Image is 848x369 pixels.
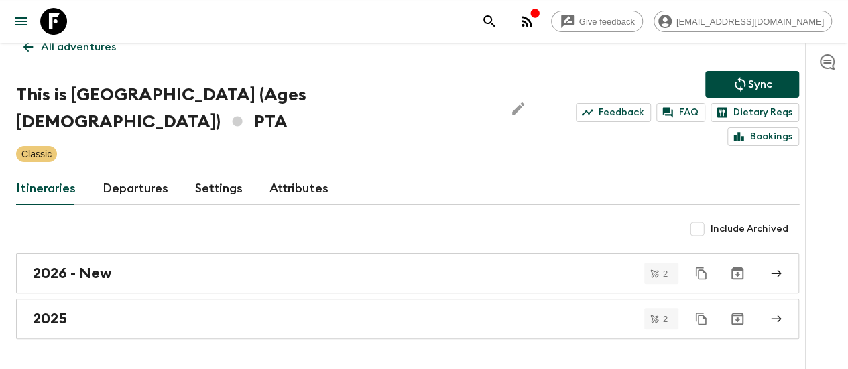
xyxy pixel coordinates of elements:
[724,260,751,287] button: Archive
[576,103,651,122] a: Feedback
[655,269,676,278] span: 2
[16,82,494,135] h1: This is [GEOGRAPHIC_DATA] (Ages [DEMOGRAPHIC_DATA]) PTA
[711,103,799,122] a: Dietary Reqs
[689,307,713,331] button: Duplicate
[33,310,67,327] h2: 2025
[41,39,116,55] p: All adventures
[21,147,52,161] p: Classic
[551,11,643,32] a: Give feedback
[476,8,503,35] button: search adventures
[16,299,799,339] a: 2025
[748,76,772,92] p: Sync
[505,82,532,135] button: Edit Adventure Title
[195,173,243,205] a: Settings
[33,265,112,282] h2: 2026 - New
[269,173,328,205] a: Attributes
[103,173,168,205] a: Departures
[16,253,799,293] a: 2026 - New
[669,17,831,27] span: [EMAIL_ADDRESS][DOMAIN_NAME]
[711,222,788,236] span: Include Archived
[16,173,76,205] a: Itineraries
[689,261,713,285] button: Duplicate
[572,17,642,27] span: Give feedback
[727,127,799,146] a: Bookings
[656,103,705,122] a: FAQ
[724,305,751,332] button: Archive
[16,33,123,60] a: All adventures
[8,8,35,35] button: menu
[705,71,799,98] button: Sync adventure departures to the booking engine
[654,11,832,32] div: [EMAIL_ADDRESS][DOMAIN_NAME]
[655,315,676,323] span: 2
